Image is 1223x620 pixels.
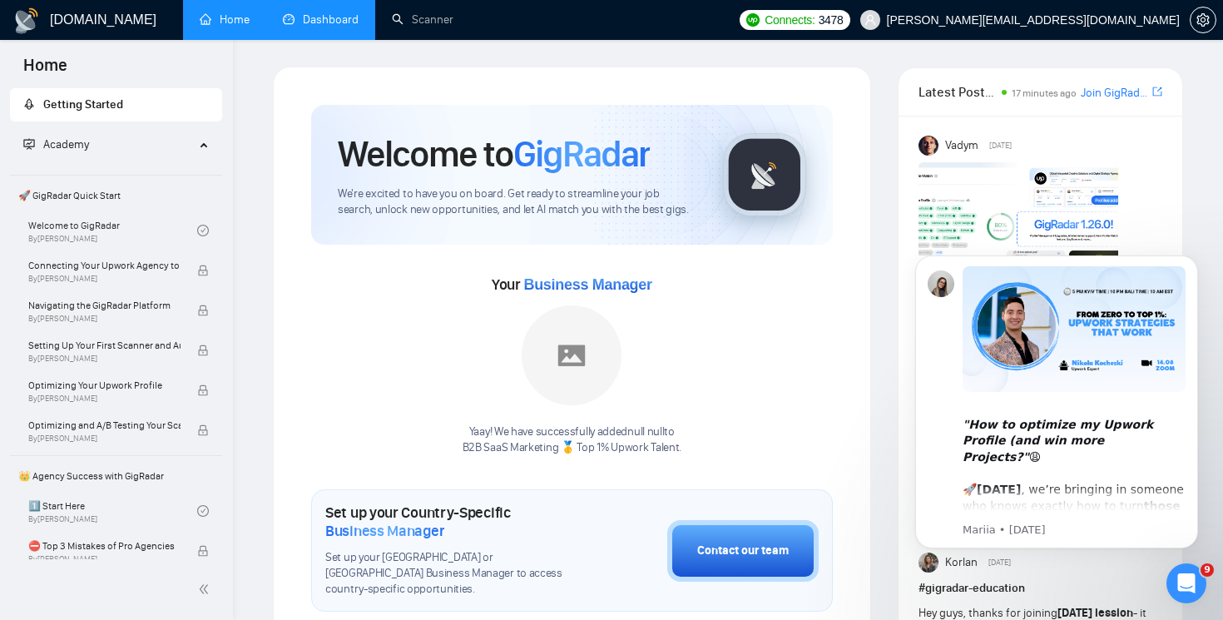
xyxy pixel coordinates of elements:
[463,440,681,456] p: B2B SaaS Marketing 🥇 Top 1% Upwork Talent .
[989,138,1012,153] span: [DATE]
[338,131,650,176] h1: Welcome to
[28,354,181,364] span: By [PERSON_NAME]
[28,394,181,404] span: By [PERSON_NAME]
[1190,7,1216,33] button: setting
[864,14,876,26] span: user
[1152,85,1162,98] span: export
[890,231,1223,575] iframe: Intercom notifications message
[28,274,181,284] span: By [PERSON_NAME]
[723,133,806,216] img: gigradar-logo.png
[28,337,181,354] span: Setting Up Your First Scanner and Auto-Bidder
[43,97,123,112] span: Getting Started
[198,581,215,598] span: double-left
[197,545,209,557] span: lock
[197,225,209,236] span: check-circle
[28,493,197,529] a: 1️⃣ Start HereBy[PERSON_NAME]
[283,12,359,27] a: dashboardDashboard
[325,550,584,598] span: Set up your [GEOGRAPHIC_DATA] or [GEOGRAPHIC_DATA] Business Manager to access country-specific op...
[23,98,35,110] span: rocket
[918,579,1162,598] h1: # gigradar-education
[28,538,181,554] span: ⛔ Top 3 Mistakes of Pro Agencies
[463,424,681,456] div: Yaay! We have successfully added null null to
[918,162,1118,295] img: F09AC4U7ATU-image.png
[13,7,40,34] img: logo
[28,377,181,394] span: Optimizing Your Upwork Profile
[819,11,844,29] span: 3478
[765,11,815,29] span: Connects:
[197,265,209,276] span: lock
[522,305,621,405] img: placeholder.png
[1152,84,1162,100] a: export
[197,505,209,517] span: check-circle
[197,424,209,436] span: lock
[28,554,181,564] span: By [PERSON_NAME]
[1201,563,1214,577] span: 9
[197,345,209,356] span: lock
[28,257,181,274] span: Connecting Your Upwork Agency to GigRadar
[918,136,938,156] img: Vadym
[918,82,998,102] span: Latest Posts from the GigRadar Community
[492,275,652,294] span: Your
[28,314,181,324] span: By [PERSON_NAME]
[28,434,181,444] span: By [PERSON_NAME]
[1191,13,1216,27] span: setting
[1057,606,1133,620] strong: [DATE] lession
[28,297,181,314] span: Navigating the GigRadar Platform
[1190,13,1216,27] a: setting
[200,12,250,27] a: homeHome
[945,136,978,155] span: Vadym
[392,12,453,27] a: searchScanner
[12,179,220,212] span: 🚀 GigRadar Quick Start
[23,138,35,150] span: fund-projection-screen
[523,276,651,293] span: Business Manager
[1166,563,1206,603] iframe: Intercom live chat
[697,542,789,560] div: Contact our team
[28,212,197,249] a: Welcome to GigRadarBy[PERSON_NAME]
[667,520,819,582] button: Contact our team
[197,305,209,316] span: lock
[338,186,696,218] span: We're excited to have you on board. Get ready to streamline your job search, unlock new opportuni...
[197,384,209,396] span: lock
[513,131,650,176] span: GigRadar
[1012,87,1077,99] span: 17 minutes ago
[1081,84,1149,102] a: Join GigRadar Slack Community
[23,137,89,151] span: Academy
[746,13,760,27] img: upwork-logo.png
[12,459,220,493] span: 👑 Agency Success with GigRadar
[43,137,89,151] span: Academy
[325,522,444,540] span: Business Manager
[28,417,181,434] span: Optimizing and A/B Testing Your Scanner for Better Results
[10,53,81,88] span: Home
[325,503,584,540] h1: Set up your Country-Specific
[10,88,222,122] li: Getting Started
